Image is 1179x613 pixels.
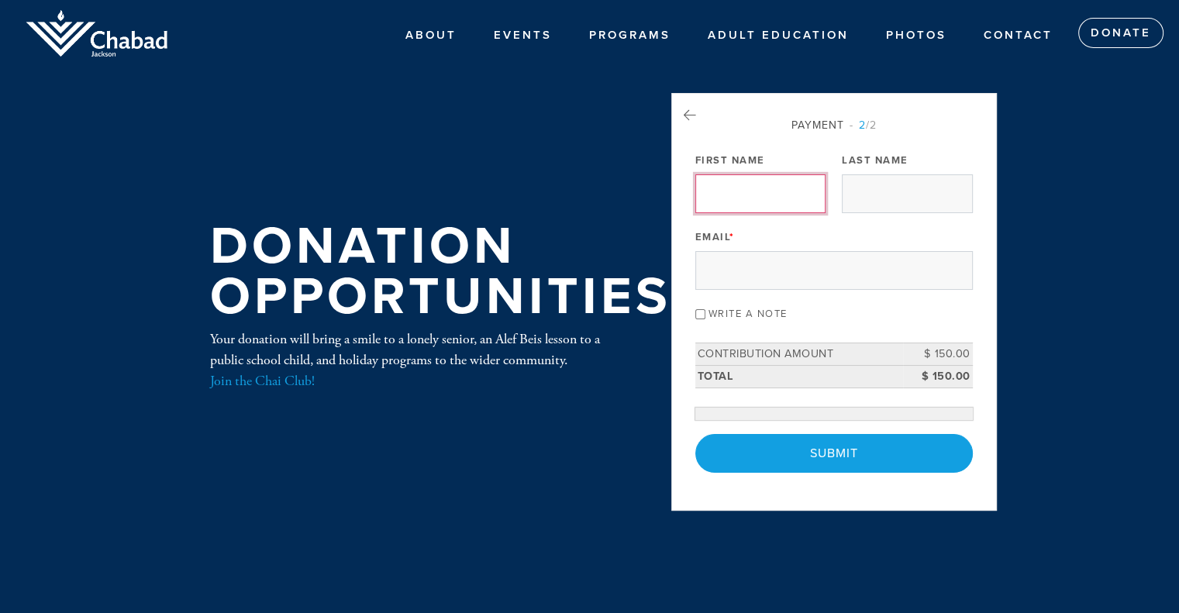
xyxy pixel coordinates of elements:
a: ABOUT [394,20,468,50]
td: Total [695,365,903,387]
label: Last Name [842,153,908,167]
img: Jackson%20Logo_0.png [23,8,171,60]
a: Contact [972,20,1064,50]
a: Events [482,20,564,50]
span: This field is required. [729,231,735,243]
td: $ 150.00 [903,365,973,387]
input: Submit [695,434,973,473]
td: Contribution Amount [695,343,903,366]
span: /2 [850,119,877,132]
a: PROGRAMS [577,20,682,50]
div: Payment [695,117,973,133]
a: Adult Education [696,20,860,50]
a: Join the Chai Club! [210,372,315,390]
label: Email [695,230,735,244]
td: $ 150.00 [903,343,973,366]
div: Your donation will bring a smile to a lonely senior, an Alef Beis lesson to a public school child... [210,329,621,391]
a: Donate [1078,18,1163,49]
label: Write a note [708,308,788,320]
label: First Name [695,153,765,167]
h1: Donation Opportunities [210,222,671,322]
span: 2 [859,119,866,132]
a: Photos [874,20,958,50]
